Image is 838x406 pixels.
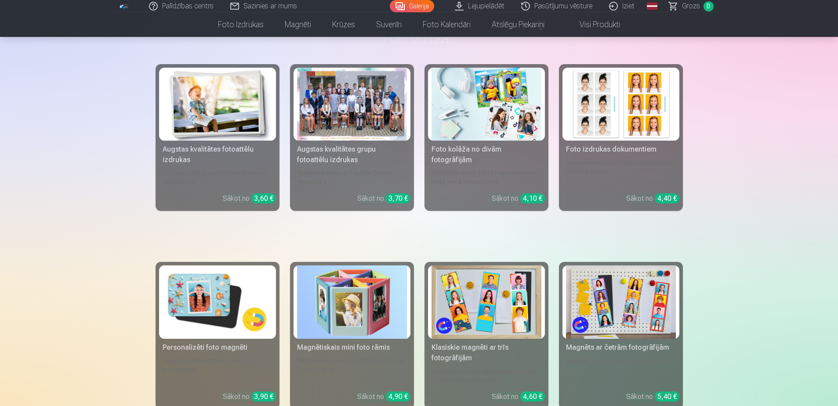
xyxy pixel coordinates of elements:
[655,391,679,402] div: 5,40 €
[682,1,700,11] span: Grozs
[626,193,679,204] div: Sākot no
[294,342,410,353] div: Magnētiskais mini foto rāmis
[251,193,276,203] div: 3,60 €
[223,391,276,402] div: Sākot no
[424,64,548,211] a: Foto kolāža no divām fotogrāfijāmFoto kolāža no divām fotogrāfijām[DEMOGRAPHIC_DATA] neaizmirstam...
[274,12,322,37] a: Magnēti
[412,12,481,37] a: Foto kalendāri
[294,356,410,384] div: Saglabājiet savus iecienītākos mirkļus košās krāsās
[562,342,679,353] div: Magnēts ar četrām fotogrāfijām
[163,68,272,141] img: Augstas kvalitātes fotoattēlu izdrukas
[290,64,414,211] a: Augstas kvalitātes grupu fotoattēlu izdrukasSpilgtas krāsas uz Fuji Film Crystal fotopapīraSākot ...
[163,31,676,47] h3: Foto izdrukas
[520,391,545,402] div: 4,60 €
[559,64,683,211] a: Foto izdrukas dokumentiemFoto izdrukas dokumentiemUniversālas foto izdrukas dokumentiem (6 fotogr...
[294,144,410,165] div: Augstas kvalitātes grupu fotoattēlu izdrukas
[159,169,276,186] div: 210 gsm papīrs, piesātināta krāsa un detalizācija
[520,193,545,203] div: 4,10 €
[655,193,679,203] div: 4,40 €
[357,391,410,402] div: Sākot no
[481,12,555,37] a: Atslēgu piekariņi
[704,1,714,11] span: 0
[562,356,679,384] div: Vertikāls vinila magnēts ar fotogrāfiju
[432,265,541,339] img: Klasiskie magnēti ar trīs fotogrāfijām
[432,68,541,141] img: Foto kolāža no divām fotogrāfijām
[562,144,679,155] div: Foto izdrukas dokumentiem
[357,193,410,204] div: Sākot no
[163,228,676,244] h3: Magnēti
[566,265,676,339] img: Magnēts ar četrām fotogrāfijām
[428,342,545,363] div: Klasiskie magnēti ar trīs fotogrāfijām
[322,12,366,37] a: Krūzes
[386,193,410,203] div: 3,70 €
[492,193,545,204] div: Sākot no
[120,4,129,9] img: /fa3
[386,391,410,402] div: 4,90 €
[566,68,676,141] img: Foto izdrukas dokumentiem
[297,265,407,339] img: Magnētiskais mini foto rāmis
[366,12,412,37] a: Suvenīri
[159,356,276,384] div: Saglabājiet skaistākās atmiņas uz ledusskapja
[555,12,631,37] a: Visi produkti
[428,367,545,384] div: Saglabājiet savas skaistākās atmiņas uz ledusskapja magnēta
[156,64,279,211] a: Augstas kvalitātes fotoattēlu izdrukasAugstas kvalitātes fotoattēlu izdrukas210 gsm papīrs, piesā...
[163,265,272,339] img: Personalizēti foto magnēti
[159,342,276,353] div: Personalizēti foto magnēti
[159,144,276,165] div: Augstas kvalitātes fotoattēlu izdrukas
[223,193,276,204] div: Sākot no
[251,391,276,402] div: 3,90 €
[294,169,410,186] div: Spilgtas krāsas uz Fuji Film Crystal fotopapīra
[428,169,545,186] div: [DEMOGRAPHIC_DATA] neaizmirstami mirkļi vienā skaistā bildē
[207,12,274,37] a: Foto izdrukas
[492,391,545,402] div: Sākot no
[626,391,679,402] div: Sākot no
[428,144,545,165] div: Foto kolāža no divām fotogrāfijām
[562,158,679,186] div: Universālas foto izdrukas dokumentiem (6 fotogrāfijas)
